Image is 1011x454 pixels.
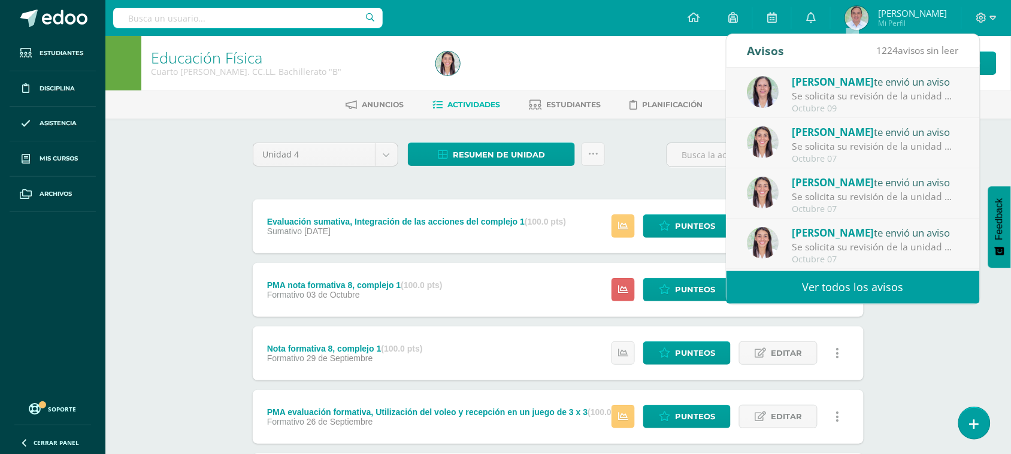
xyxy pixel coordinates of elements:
a: Soporte [14,400,91,416]
div: Octubre 07 [792,154,959,164]
span: Disciplina [40,84,75,93]
div: PMA evaluación formativa, Utilización del voleo y recepción en un juego de 3 x 3 [267,407,629,417]
span: Unidad 4 [262,143,366,166]
div: te envió un aviso [792,74,959,89]
a: Actividades [432,95,500,114]
div: Se solicita su revisión de la unidad Unidad 4 para el curso Educación Física Quinto Bach. CC.LL. ... [792,240,959,254]
span: Sumativo [267,226,302,236]
span: Estudiantes [546,100,601,109]
a: Unidad 4 [253,143,398,166]
div: te envió un aviso [792,174,959,190]
div: Octubre 07 [792,204,959,214]
span: Cerrar panel [34,438,79,447]
a: Resumen de unidad [408,143,575,166]
span: Punteos [675,215,715,237]
span: Editar [771,405,802,428]
span: Feedback [994,198,1005,240]
div: te envió un aviso [792,225,959,240]
span: Planificación [642,100,703,109]
span: Formativo [267,290,304,299]
input: Busca la actividad aquí... [667,143,863,167]
div: te envió un aviso [792,124,959,140]
strong: (100.0 pts) [401,280,442,290]
a: Mis cursos [10,141,96,177]
div: Se solicita su revisión de la unidad Unidad 4 para el curso Educación Física Quinto Bach. CC.LL. ... [792,140,959,153]
a: Asistencia [10,107,96,142]
a: Ver todos los avisos [727,271,980,304]
img: 68dbb99899dc55733cac1a14d9d2f825.png [747,227,779,259]
span: Estudiantes [40,49,83,58]
span: Asistencia [40,119,77,128]
a: Archivos [10,177,96,212]
a: Disciplina [10,71,96,107]
span: Archivos [40,189,72,199]
h1: Educación Física [151,49,422,66]
div: Evaluación sumativa, Integración de las acciones del complejo 1 [267,217,567,226]
div: Nota formativa 8, complejo 1 [267,344,423,353]
a: Estudiantes [10,36,96,71]
div: PMA nota formativa 8, complejo 1 [267,280,443,290]
div: Se solicita su revisión de la unidad Unidad 4 para el curso Educación Física Preschool Preprimari... [792,89,959,103]
a: Punteos [643,214,731,238]
span: Editar [771,342,802,364]
span: Punteos [675,405,715,428]
span: Anuncios [362,100,404,109]
span: 29 de Septiembre [307,353,373,363]
span: [PERSON_NAME] [792,75,874,89]
span: Actividades [447,100,500,109]
span: 03 de Octubre [307,290,360,299]
a: Planificación [629,95,703,114]
span: Formativo [267,353,304,363]
strong: (100.0 pts) [588,407,629,417]
a: Punteos [643,278,731,301]
strong: (100.0 pts) [525,217,566,226]
span: Formativo [267,417,304,426]
span: 26 de Septiembre [307,417,373,426]
span: 1224 [877,44,898,57]
img: f77eda19ab9d4901e6803b4611072024.png [747,76,779,108]
span: [DATE] [304,226,331,236]
img: 68dbb99899dc55733cac1a14d9d2f825.png [747,177,779,208]
span: Mis cursos [40,154,78,164]
span: [PERSON_NAME] [792,226,874,240]
div: Octubre 07 [792,255,959,265]
a: Punteos [643,341,731,365]
a: Anuncios [346,95,404,114]
span: Punteos [675,279,715,301]
span: [PERSON_NAME] [792,175,874,189]
span: [PERSON_NAME] [792,125,874,139]
button: Feedback - Mostrar encuesta [988,186,1011,268]
img: 68dbb99899dc55733cac1a14d9d2f825.png [747,126,779,158]
div: Se solicita su revisión de la unidad Unidad 4 para el curso Educación Física Quinto Bach. CC.LL. ... [792,190,959,204]
a: Estudiantes [529,95,601,114]
img: 7104dee1966dece4cb994d866b427164.png [436,52,460,75]
input: Busca un usuario... [113,8,383,28]
a: Educación Física [151,47,262,68]
div: Octubre 09 [792,104,959,114]
span: [PERSON_NAME] [878,7,947,19]
span: Soporte [49,405,77,413]
div: Avisos [747,34,785,67]
a: Punteos [643,405,731,428]
span: Resumen de unidad [453,144,545,166]
span: avisos sin leer [877,44,959,57]
strong: (100.0 pts) [382,344,423,353]
span: Punteos [675,342,715,364]
div: Cuarto Bach. CC.LL. Bachillerato 'B' [151,66,422,77]
span: Mi Perfil [878,18,947,28]
img: e2f18d5cfe6527f0f7c35a5cbf378eab.png [845,6,869,30]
